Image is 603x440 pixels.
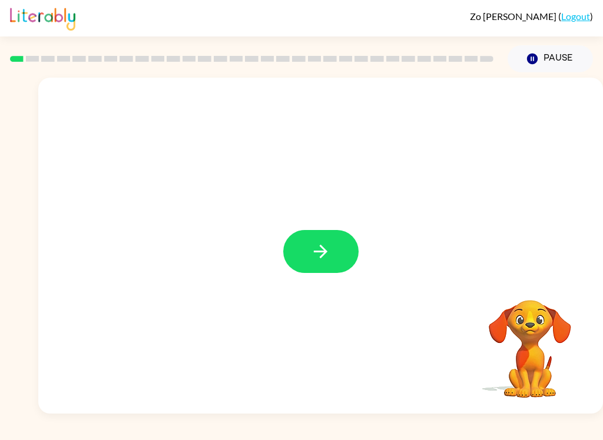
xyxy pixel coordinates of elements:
[508,45,593,72] button: Pause
[471,282,589,399] video: Your browser must support playing .mp4 files to use Literably. Please try using another browser.
[470,11,593,22] div: ( )
[10,5,75,31] img: Literably
[561,11,590,22] a: Logout
[470,11,558,22] span: Zo [PERSON_NAME]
